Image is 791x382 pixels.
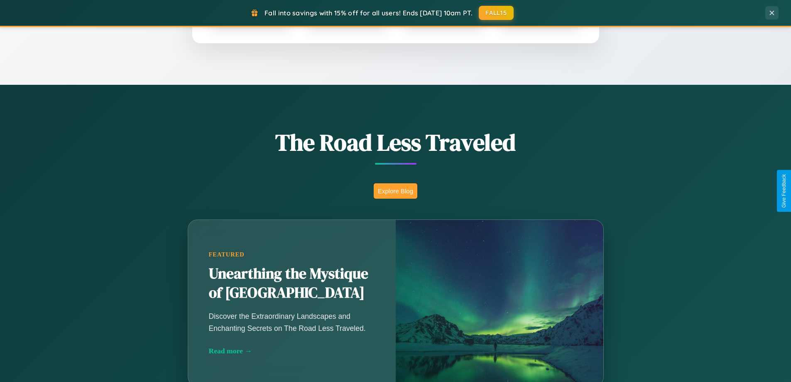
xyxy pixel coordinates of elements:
h2: Unearthing the Mystique of [GEOGRAPHIC_DATA] [209,264,375,303]
span: Fall into savings with 15% off for all users! Ends [DATE] 10am PT. [264,9,473,17]
div: Give Feedback [781,174,787,208]
button: Explore Blog [374,183,417,199]
button: FALL15 [479,6,514,20]
div: Read more → [209,347,375,355]
h1: The Road Less Traveled [147,126,645,158]
div: Featured [209,251,375,258]
iframe: Intercom live chat [8,354,28,374]
p: Discover the Extraordinary Landscapes and Enchanting Secrets on The Road Less Traveled. [209,311,375,334]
